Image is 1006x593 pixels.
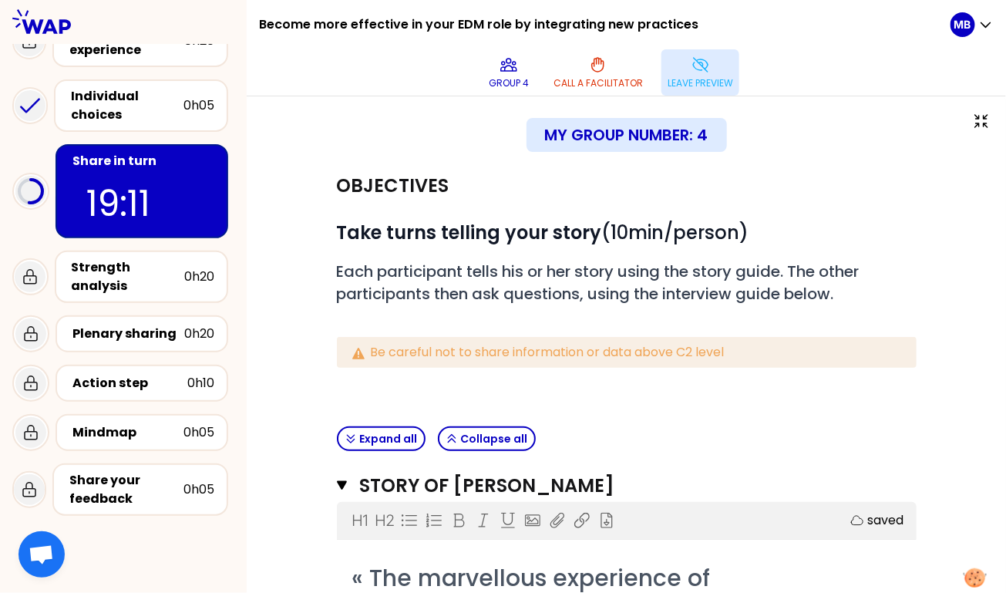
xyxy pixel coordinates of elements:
div: Strength analysis [72,258,184,295]
button: Collapse all [438,426,536,451]
p: MB [954,17,971,32]
button: Call a facilitator [547,49,649,96]
strong: Take turns telling your story [337,220,602,245]
button: Story of [PERSON_NAME] [337,473,917,498]
div: My group number: 4 [527,118,727,152]
a: Ouvrir le chat [19,531,65,578]
div: 0h20 [184,268,214,286]
p: H1 [352,510,368,531]
p: H2 [375,510,394,531]
div: 0h05 [183,480,214,499]
div: Plenary sharing [72,325,184,343]
p: Group 4 [489,77,529,89]
button: Group 4 [483,49,535,96]
button: Leave preview [661,49,739,96]
p: Be careful not to share information or data above C2 level [371,343,904,362]
p: Call a facilitator [553,77,643,89]
div: 0h05 [183,96,214,115]
div: 0h20 [184,325,214,343]
div: 0h05 [183,423,214,442]
div: Share in turn [72,152,214,170]
p: Leave preview [668,77,733,89]
div: 0h10 [187,374,214,393]
p: 19:11 [86,177,197,231]
div: Share your feedback [69,471,183,508]
div: Mindmap [72,423,183,442]
span: Each participant tells his or her story using the story guide. The other participants then ask qu... [337,261,863,305]
button: MB [950,12,994,37]
p: saved [868,511,904,530]
h3: Story of [PERSON_NAME] [359,473,863,498]
span: (10min/person) [337,220,749,245]
div: Action step [72,374,187,393]
div: Individual choices [71,87,183,124]
button: Expand all [337,426,426,451]
h2: Objectives [337,174,449,198]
